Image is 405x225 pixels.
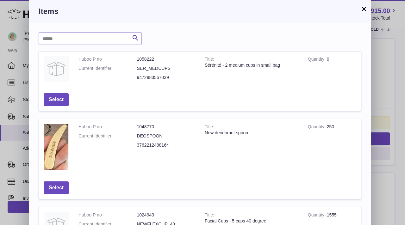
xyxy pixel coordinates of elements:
[78,133,137,139] dt: Current Identifier
[137,65,196,71] dd: SER_MEDCUPS
[205,62,298,68] div: Sérénité - 2 medium cups in small bag
[78,65,137,71] dt: Current Identifier
[205,212,214,219] strong: Title
[44,181,69,194] button: Select
[78,124,137,130] dt: Huboo P no
[360,5,368,13] button: ×
[137,56,196,62] dd: 1058222
[44,56,69,82] img: Sérénité - 2 medium cups in small bag
[308,124,327,131] strong: Quantity
[44,93,69,106] button: Select
[303,52,361,88] td: 0
[39,6,361,16] h3: Items
[303,119,361,177] td: 250
[137,75,196,81] dd: 9472983567039
[44,124,69,170] img: New deodorant spoon
[78,212,137,218] dt: Huboo P no
[205,130,298,136] div: New deodorant spoon
[205,124,214,131] strong: Title
[205,218,298,224] div: Facial Cups - 5 cups 40 degree
[137,133,196,139] dd: DEOSPOON
[308,212,327,219] strong: Quantity
[137,212,196,218] dd: 1024943
[137,124,196,130] dd: 1048770
[78,56,137,62] dt: Huboo P no
[205,57,214,63] strong: Title
[137,142,196,148] dd: 3762212488164
[308,57,327,63] strong: Quantity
